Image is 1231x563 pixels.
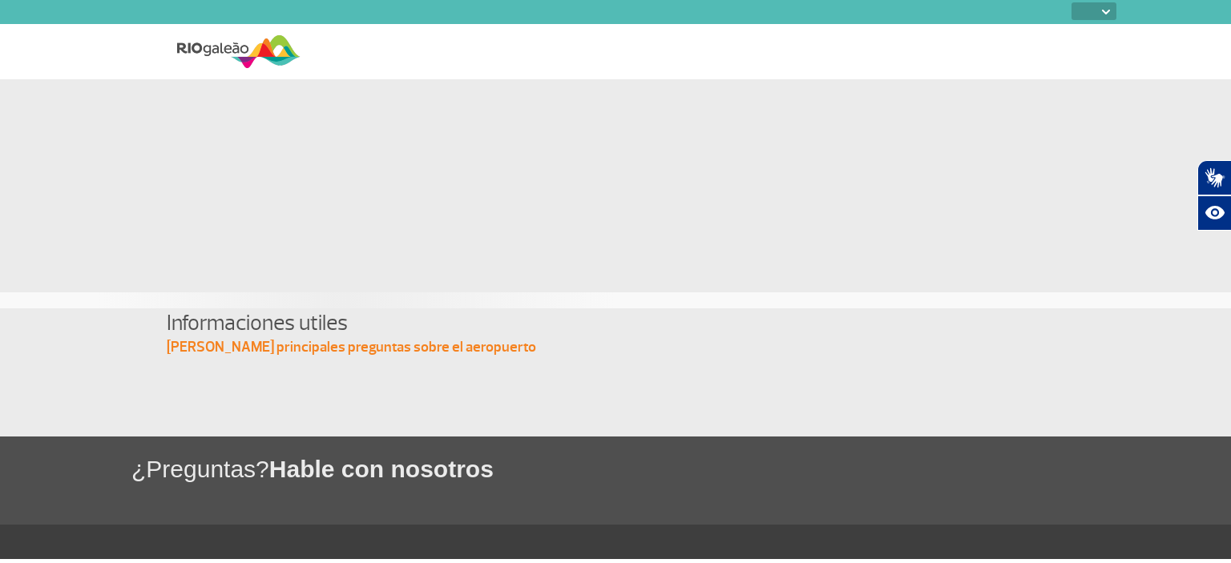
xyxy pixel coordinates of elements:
span: Hable con nosotros [269,456,494,482]
h4: Informaciones utiles [167,308,1064,338]
div: Plugin de acessibilidade da Hand Talk. [1197,160,1231,231]
p: [PERSON_NAME] principales preguntas sobre el aeropuerto [167,338,1064,357]
button: Abrir recursos assistivos. [1197,195,1231,231]
button: Abrir tradutor de língua de sinais. [1197,160,1231,195]
h1: ¿Preguntas? [131,452,1231,485]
